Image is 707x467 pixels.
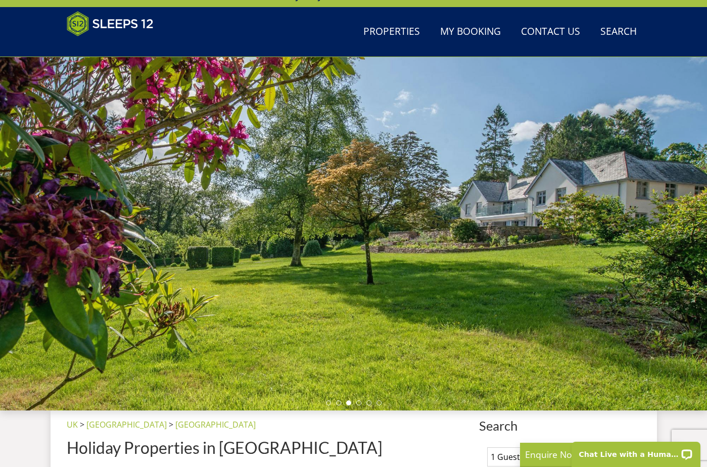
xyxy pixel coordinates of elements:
span: > [80,419,84,430]
a: My Booking [436,21,505,43]
iframe: Customer reviews powered by Trustpilot [62,42,168,51]
p: Enquire Now [525,448,677,461]
h1: Holiday Properties in [GEOGRAPHIC_DATA] [67,439,475,456]
a: UK [67,419,78,430]
a: Search [596,21,641,43]
iframe: LiveChat chat widget [565,435,707,467]
a: [GEOGRAPHIC_DATA] [86,419,167,430]
a: Contact Us [517,21,584,43]
a: [GEOGRAPHIC_DATA] [175,419,256,430]
span: > [169,419,173,430]
a: Properties [359,21,424,43]
img: Sleeps 12 [67,11,154,36]
span: Search [479,419,641,433]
